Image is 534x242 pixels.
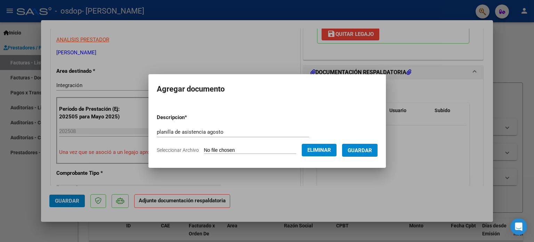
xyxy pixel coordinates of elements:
[302,144,337,156] button: Eliminar
[157,114,223,122] p: Descripcion
[342,144,378,157] button: Guardar
[157,83,378,96] h2: Agregar documento
[348,147,372,154] span: Guardar
[510,218,527,235] div: Open Intercom Messenger
[307,147,331,153] span: Eliminar
[157,147,199,153] span: Seleccionar Archivo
